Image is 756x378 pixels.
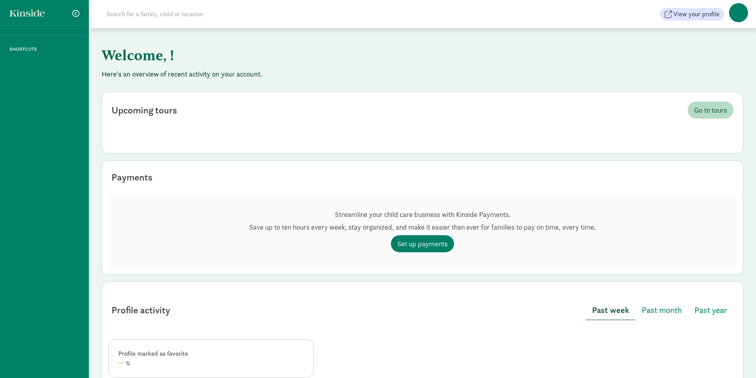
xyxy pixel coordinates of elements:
[694,304,727,317] span: Past year
[694,105,727,115] span: Go to tours
[391,235,454,252] a: Set up payments
[397,238,448,249] span: Set up payments
[688,301,733,320] button: Past year
[112,170,152,184] div: Payments
[102,69,743,79] p: Here's an overview of recent activity on your account.
[642,304,682,317] span: Past month
[118,359,304,368] div: %
[249,210,596,219] p: Streamline your child care business with Kinside Payments.
[102,6,324,22] input: Search for a family, child or location
[660,8,724,21] button: View your profile
[112,303,170,317] div: Profile activity
[118,349,304,359] div: Profile marked as favorite
[102,41,494,69] h1: Welcome, !
[673,10,719,19] span: View your profile
[112,103,177,117] div: Upcoming tours
[586,301,635,320] button: Past week
[688,102,733,119] a: Go to tours
[592,304,629,317] span: Past week
[249,223,596,232] p: Save up to ten hours every week, stay organized, and make it easier than ever for families to pay...
[635,301,688,320] button: Past month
